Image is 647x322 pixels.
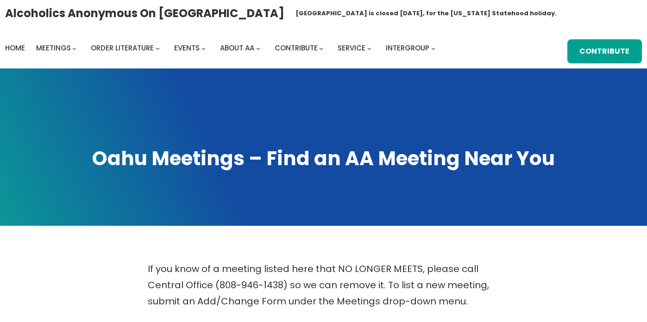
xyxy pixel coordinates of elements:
[367,46,371,50] button: Service submenu
[201,46,206,50] button: Events submenu
[91,43,154,53] span: Order Literature
[5,43,25,53] span: Home
[220,42,254,55] a: About AA
[567,39,642,63] a: Contribute
[5,42,439,55] nav: Intergroup
[220,43,254,53] span: About AA
[338,43,365,53] span: Service
[386,42,429,55] a: Intergroup
[295,9,557,18] h1: [GEOGRAPHIC_DATA] is closed [DATE], for the [US_STATE] Statehood holiday.
[174,42,200,55] a: Events
[72,46,76,50] button: Meetings submenu
[275,43,318,53] span: Contribute
[148,261,500,310] p: If you know of a meeting listed here that NO LONGER MEETS, please call Central Office (808-946-14...
[5,3,284,23] a: Alcoholics Anonymous on [GEOGRAPHIC_DATA]
[156,46,160,50] button: Order Literature submenu
[36,42,71,55] a: Meetings
[174,43,200,53] span: Events
[256,46,260,50] button: About AA submenu
[9,145,638,172] h1: Oahu Meetings – Find an AA Meeting Near You
[5,42,25,55] a: Home
[386,43,429,53] span: Intergroup
[431,46,435,50] button: Intergroup submenu
[36,43,71,53] span: Meetings
[275,42,318,55] a: Contribute
[338,42,365,55] a: Service
[319,46,323,50] button: Contribute submenu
